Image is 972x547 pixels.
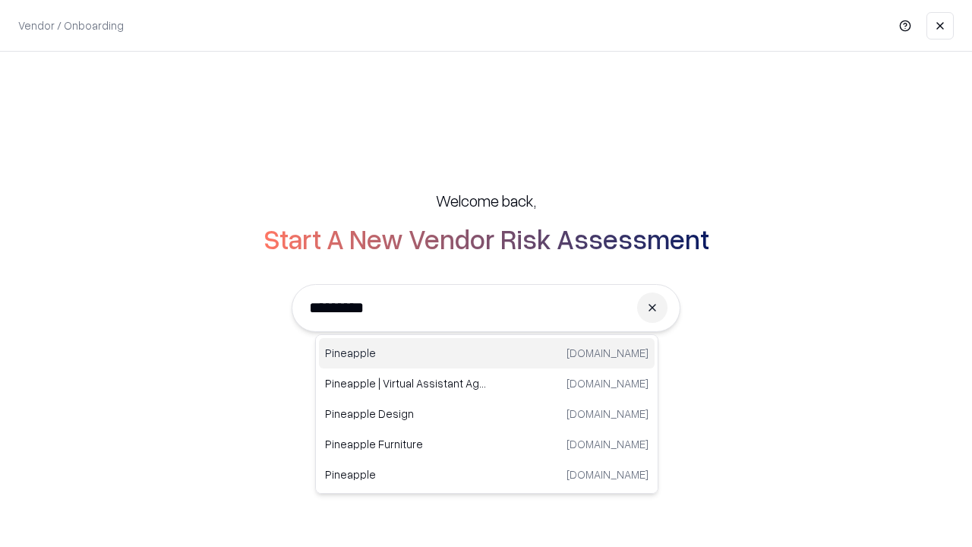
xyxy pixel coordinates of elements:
h2: Start A New Vendor Risk Assessment [264,223,709,254]
p: [DOMAIN_NAME] [566,406,649,422]
p: Pineapple [325,466,487,482]
p: [DOMAIN_NAME] [566,375,649,391]
p: Pineapple Design [325,406,487,422]
p: [DOMAIN_NAME] [566,466,649,482]
p: [DOMAIN_NAME] [566,436,649,452]
div: Suggestions [315,334,658,494]
p: Vendor / Onboarding [18,17,124,33]
p: Pineapple [325,345,487,361]
h5: Welcome back, [436,190,536,211]
p: [DOMAIN_NAME] [566,345,649,361]
p: Pineapple | Virtual Assistant Agency [325,375,487,391]
p: Pineapple Furniture [325,436,487,452]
